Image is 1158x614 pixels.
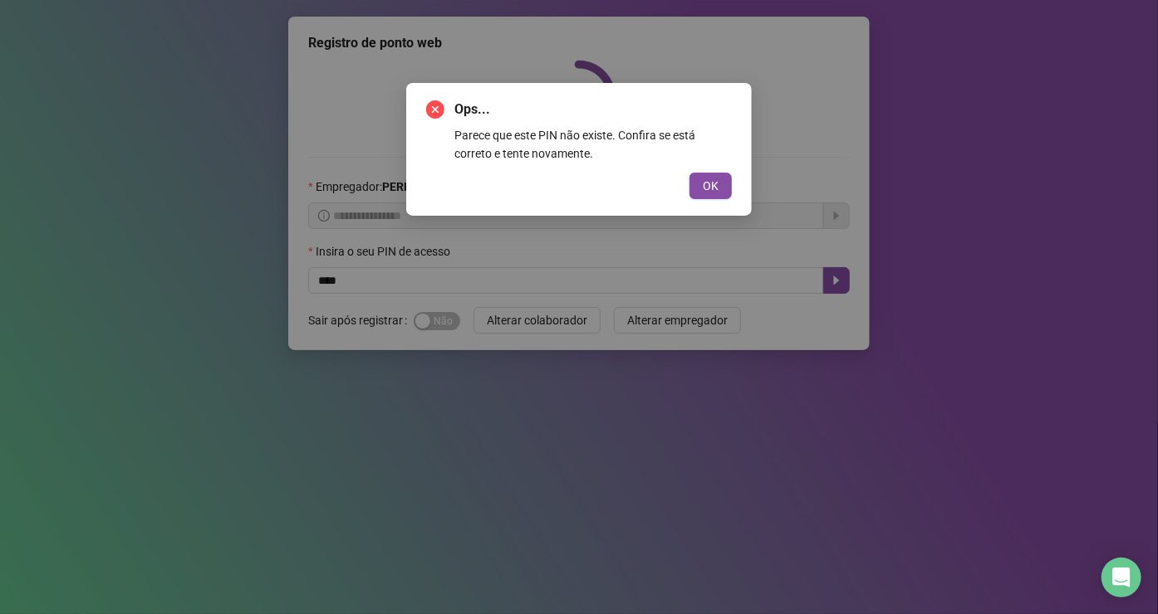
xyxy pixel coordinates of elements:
div: Open Intercom Messenger [1102,558,1141,597]
span: close-circle [426,100,444,119]
span: OK [703,177,719,195]
div: Parece que este PIN não existe. Confira se está correto e tente novamente. [454,126,732,163]
span: Ops... [454,100,732,119]
button: OK [689,173,732,199]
